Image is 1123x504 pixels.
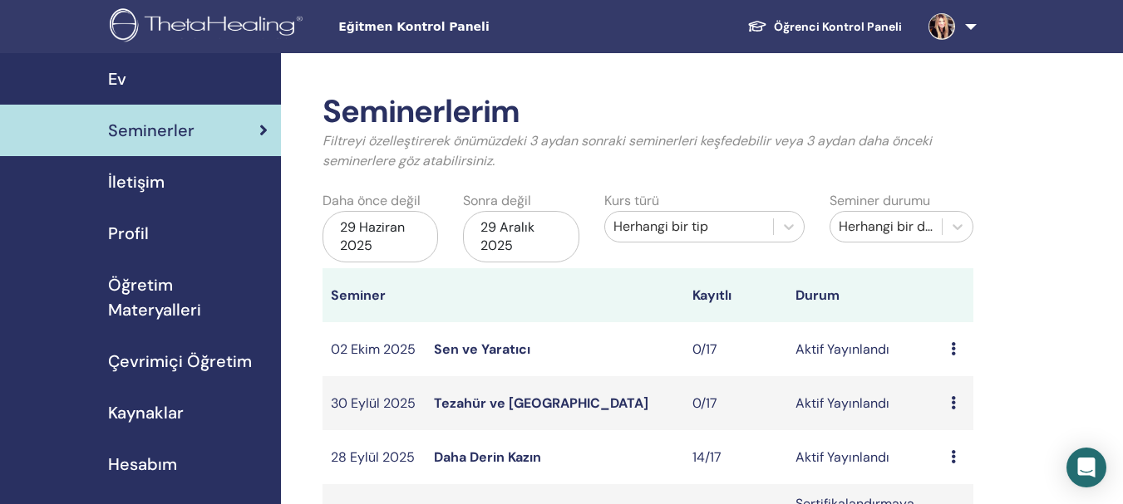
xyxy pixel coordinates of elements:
font: Ev [108,68,126,90]
font: 28 Eylül 2025 [331,448,415,466]
font: Kayıtlı [692,286,731,304]
div: Intercom Messenger'ı açın [1066,448,1106,487]
font: Kaynaklar [108,402,184,423]
font: Seminerler [108,120,195,141]
font: Aktif Yayınlandı [795,448,889,466]
a: Daha Derin Kazın [434,448,541,466]
font: Öğrenci Kontrol Paneli [774,19,902,34]
font: Durum [795,286,840,304]
font: Seminerlerim [323,91,520,132]
font: Eğitmen Kontrol Paneli [338,20,489,33]
img: default.jpg [928,13,955,40]
font: 30 Eylül 2025 [331,394,416,412]
a: Öğrenci Kontrol Paneli [734,11,915,42]
font: Aktif Yayınlandı [795,340,889,358]
a: Tezahür ve [GEOGRAPHIC_DATA] [434,394,648,412]
font: 0/17 [692,394,717,412]
font: İletişim [108,171,165,193]
a: Sen ve Yaratıcı [434,340,530,358]
font: 0/17 [692,340,717,358]
font: Herhangi bir durum [839,218,957,235]
font: Seminer [331,286,386,304]
font: 29 Haziran 2025 [340,218,405,254]
font: Daha önce değil [323,192,421,209]
font: 29 Aralık 2025 [480,218,534,254]
img: logo.png [110,8,308,46]
font: Hesabım [108,453,177,475]
font: Kurs türü [604,192,659,209]
font: 14/17 [692,448,722,466]
font: Filtreyi özelleştirerek önümüzdeki 3 aydan sonraki seminerleri keşfedebilir veya 3 aydan daha önc... [323,132,932,169]
font: Seminer durumu [830,192,930,209]
font: Öğretim Materyalleri [108,274,201,321]
font: Herhangi bir tip [613,218,708,235]
font: Çevrimiçi Öğretim [108,350,252,372]
font: Aktif Yayınlandı [795,394,889,412]
font: 02 Ekim 2025 [331,340,416,358]
font: Sonra değil [463,192,531,209]
font: Profil [108,223,149,244]
img: graduation-cap-white.svg [747,19,767,33]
